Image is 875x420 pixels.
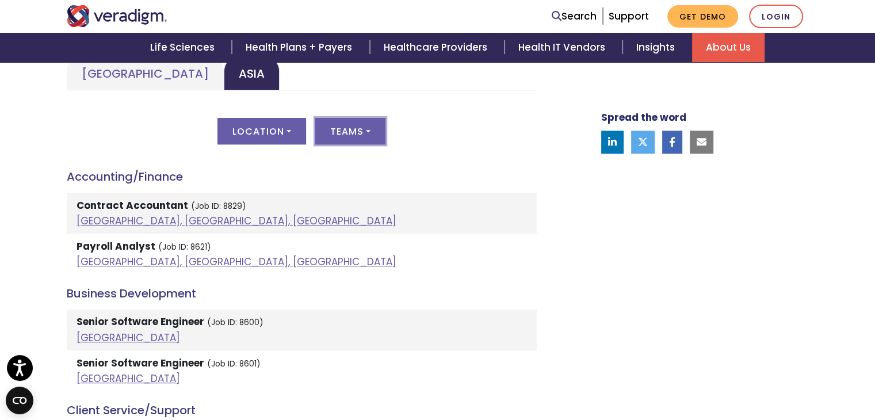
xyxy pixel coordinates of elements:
a: [GEOGRAPHIC_DATA], [GEOGRAPHIC_DATA], [GEOGRAPHIC_DATA] [77,255,396,269]
a: Healthcare Providers [370,33,505,62]
small: (Job ID: 8600) [207,317,263,328]
a: Insights [622,33,692,62]
strong: Spread the word [601,110,686,124]
h4: Accounting/Finance [67,170,537,184]
small: (Job ID: 8601) [207,358,261,369]
a: [GEOGRAPHIC_DATA] [67,56,224,90]
button: Teams [315,118,385,144]
a: [GEOGRAPHIC_DATA], [GEOGRAPHIC_DATA], [GEOGRAPHIC_DATA] [77,214,396,228]
a: Asia [224,56,280,90]
small: (Job ID: 8621) [158,242,211,253]
a: Login [749,5,803,28]
a: [GEOGRAPHIC_DATA] [77,331,180,345]
strong: Payroll Analyst [77,239,155,253]
a: Health Plans + Payers [232,33,369,62]
strong: Contract Accountant [77,198,188,212]
a: Search [552,9,597,24]
button: Location [217,118,306,144]
h4: Business Development [67,287,537,300]
h4: Client Service/Support [67,403,537,417]
a: Get Demo [667,5,738,28]
strong: Senior Software Engineer [77,356,204,370]
a: Support [609,9,649,23]
small: (Job ID: 8829) [191,201,246,212]
a: [GEOGRAPHIC_DATA] [77,372,180,385]
strong: Senior Software Engineer [77,315,204,329]
img: Veradigm logo [67,5,167,27]
a: About Us [692,33,765,62]
a: Life Sciences [136,33,232,62]
button: Open CMP widget [6,387,33,414]
a: Health IT Vendors [505,33,622,62]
